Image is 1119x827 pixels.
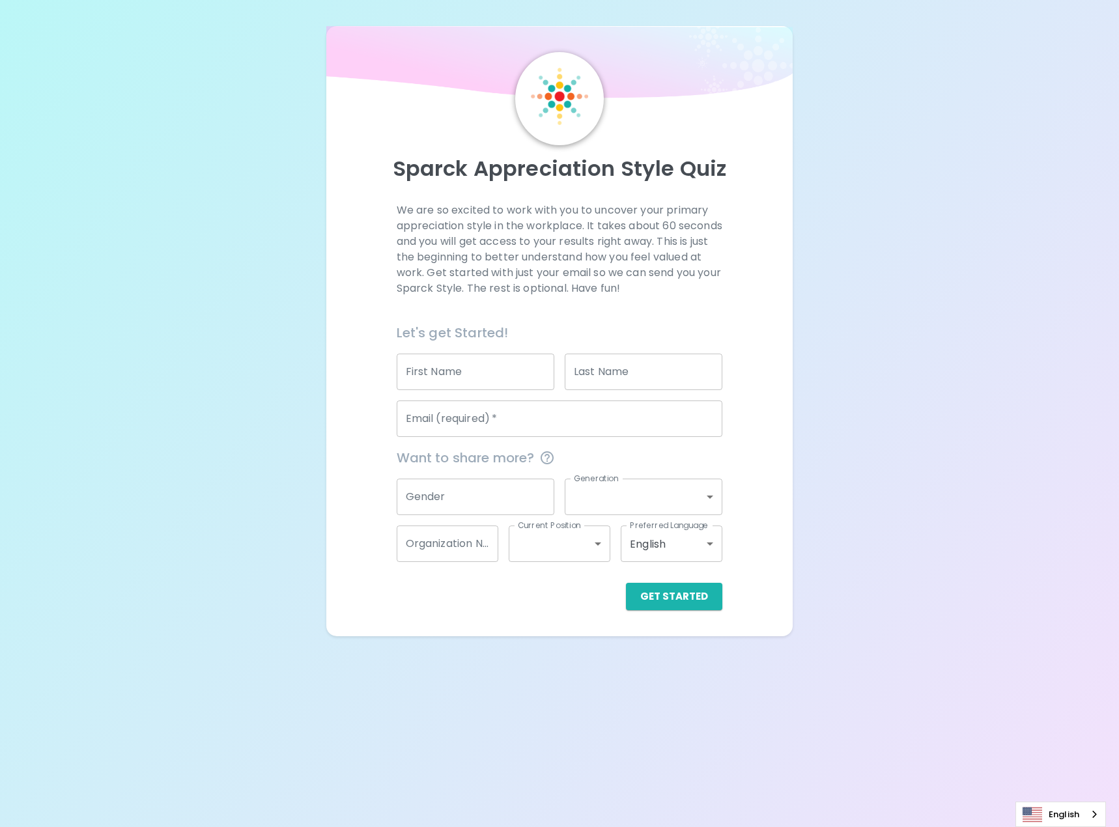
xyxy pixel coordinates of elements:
button: Get Started [626,583,722,610]
p: We are so excited to work with you to uncover your primary appreciation style in the workplace. I... [397,203,723,296]
label: Current Position [518,520,581,531]
span: Want to share more? [397,447,723,468]
div: English [621,526,722,562]
aside: Language selected: English [1015,802,1106,827]
img: Sparck Logo [531,68,588,125]
a: English [1016,802,1105,826]
div: Language [1015,802,1106,827]
svg: This information is completely confidential and only used for aggregated appreciation studies at ... [539,450,555,466]
label: Preferred Language [630,520,708,531]
label: Generation [574,473,619,484]
p: Sparck Appreciation Style Quiz [342,156,777,182]
h6: Let's get Started! [397,322,723,343]
img: wave [326,26,793,104]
